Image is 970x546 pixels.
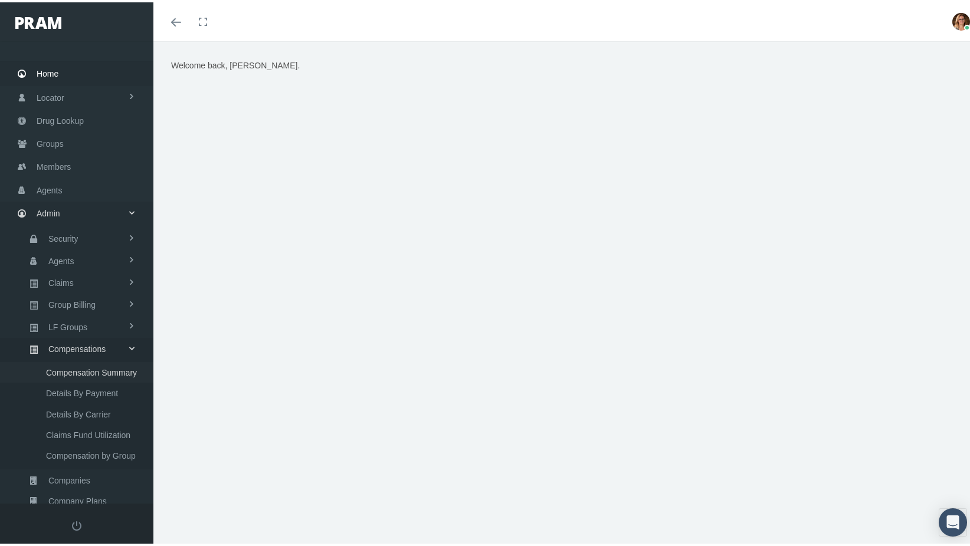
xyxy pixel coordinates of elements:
span: Claims [48,271,74,291]
span: Claims Fund Utilization [46,423,130,443]
span: Compensations [48,337,106,357]
span: Welcome back, [PERSON_NAME]. [171,58,300,68]
span: Groups [37,130,64,153]
img: S_Profile_Picture_2.jpg [952,11,970,28]
span: Locator [37,84,64,107]
span: Home [37,60,58,83]
span: Agents [48,249,74,269]
span: Details By Payment [46,381,118,401]
div: Open Intercom Messenger [939,506,967,534]
span: Details By Carrier [46,402,111,422]
span: LF Groups [48,315,87,335]
span: Compensation by Group [46,443,136,463]
span: Group Billing [48,292,96,313]
img: PRAM_20_x_78.png [15,15,61,27]
span: Compensation Summary [46,360,137,380]
span: Company Plans [48,489,107,509]
span: Admin [37,200,60,222]
span: Companies [48,468,90,488]
span: Agents [37,177,63,199]
span: Drug Lookup [37,107,84,130]
span: Security [48,226,78,246]
span: Members [37,153,71,176]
